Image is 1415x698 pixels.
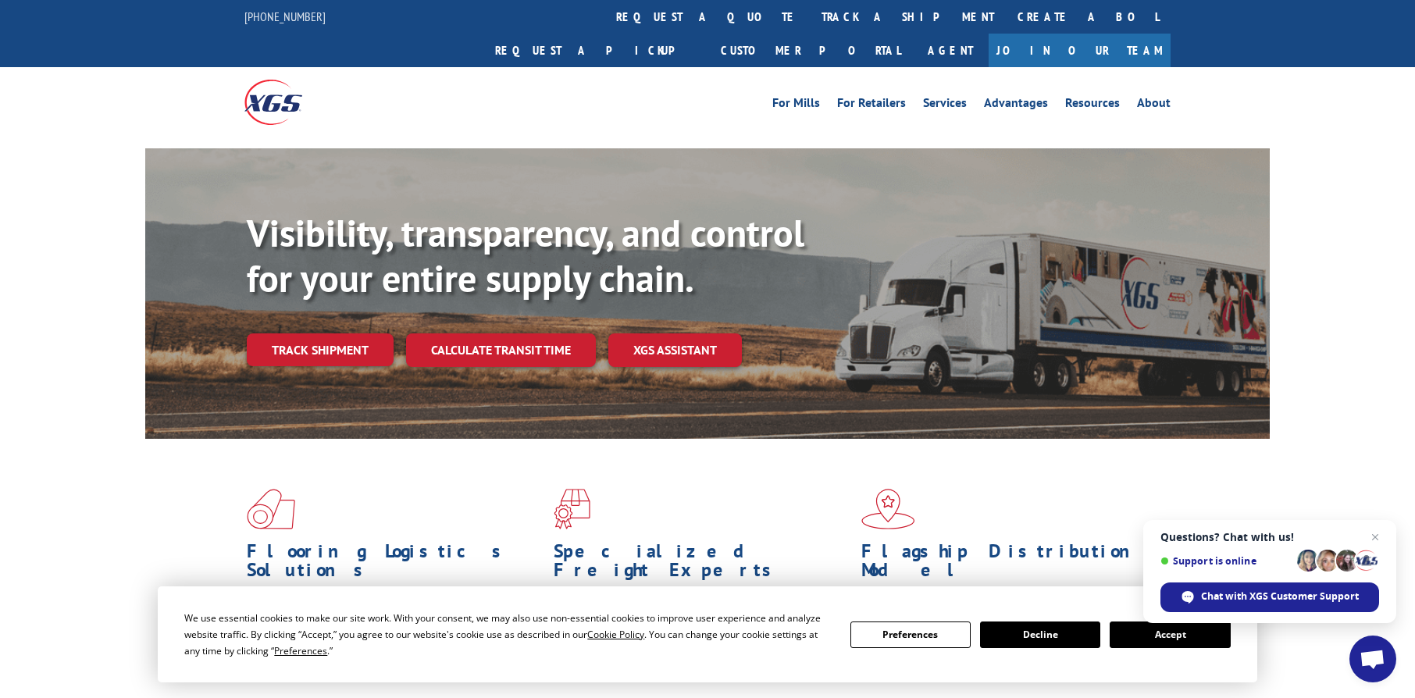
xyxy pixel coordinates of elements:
[980,621,1100,648] button: Decline
[1201,589,1359,604] span: Chat with XGS Customer Support
[861,489,915,529] img: xgs-icon-flagship-distribution-model-red
[406,333,596,367] a: Calculate transit time
[247,489,295,529] img: xgs-icon-total-supply-chain-intelligence-red
[1349,636,1396,682] div: Open chat
[608,333,742,367] a: XGS ASSISTANT
[850,621,971,648] button: Preferences
[554,542,849,587] h1: Specialized Freight Experts
[923,97,967,114] a: Services
[587,628,644,641] span: Cookie Policy
[247,333,394,366] a: Track shipment
[1110,621,1230,648] button: Accept
[247,208,804,302] b: Visibility, transparency, and control for your entire supply chain.
[772,97,820,114] a: For Mills
[1137,97,1171,114] a: About
[554,489,590,529] img: xgs-icon-focused-on-flooring-red
[1160,555,1292,567] span: Support is online
[912,34,989,67] a: Agent
[709,34,912,67] a: Customer Portal
[184,610,831,659] div: We use essential cookies to make our site work. With your consent, we may also use non-essential ...
[989,34,1171,67] a: Join Our Team
[1065,97,1120,114] a: Resources
[274,644,327,657] span: Preferences
[483,34,709,67] a: Request a pickup
[984,97,1048,114] a: Advantages
[1160,531,1379,543] span: Questions? Chat with us!
[158,586,1257,682] div: Cookie Consent Prompt
[247,542,542,587] h1: Flooring Logistics Solutions
[1160,582,1379,612] div: Chat with XGS Customer Support
[244,9,326,24] a: [PHONE_NUMBER]
[1366,528,1385,547] span: Close chat
[861,542,1157,587] h1: Flagship Distribution Model
[837,97,906,114] a: For Retailers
